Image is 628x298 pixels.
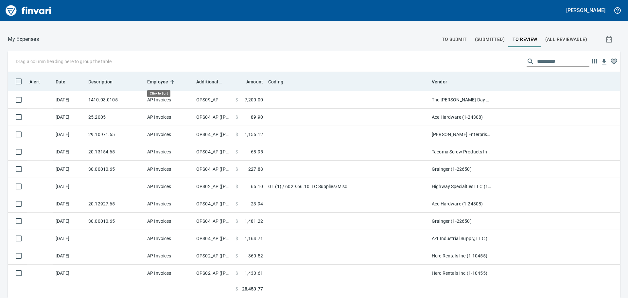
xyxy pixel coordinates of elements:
[429,126,495,143] td: [PERSON_NAME] Enterprises Inc (1-10368)
[194,230,233,247] td: OPS04_AP ([PERSON_NAME], [PERSON_NAME], [PERSON_NAME], [PERSON_NAME], [PERSON_NAME])
[235,218,238,224] span: $
[196,78,222,86] span: Additional Reviewer
[251,201,263,207] span: 23.94
[245,131,263,138] span: 1,156.12
[145,265,194,282] td: AP Invoices
[432,78,456,86] span: Vendor
[56,78,66,86] span: Date
[235,253,238,259] span: $
[53,265,86,282] td: [DATE]
[565,5,607,15] button: [PERSON_NAME]
[242,286,263,292] span: 28,453.77
[86,161,145,178] td: 30.00010.65
[238,78,263,86] span: Amount
[53,213,86,230] td: [DATE]
[429,143,495,161] td: Tacoma Screw Products Inc (1-10999)
[599,31,620,47] button: Show transactions within a particular date range
[429,161,495,178] td: Grainger (1-22650)
[145,178,194,195] td: AP Invoices
[194,213,233,230] td: OPS04_AP ([PERSON_NAME], [PERSON_NAME], [PERSON_NAME], [PERSON_NAME], [PERSON_NAME])
[145,195,194,213] td: AP Invoices
[429,91,495,109] td: The [PERSON_NAME] Day Co. (1-39396)
[86,109,145,126] td: 25.2005
[429,265,495,282] td: Herc Rentals Inc (1-10455)
[599,57,609,67] button: Download Table
[53,247,86,265] td: [DATE]
[235,149,238,155] span: $
[147,78,168,86] span: Employee
[235,166,238,172] span: $
[429,195,495,213] td: Ace Hardware (1-24308)
[245,96,263,103] span: 7,200.00
[245,218,263,224] span: 1,481.22
[194,247,233,265] td: OPS02_AP ([PERSON_NAME], [PERSON_NAME], [PERSON_NAME], [PERSON_NAME])
[545,35,587,44] span: (All Reviewable)
[53,143,86,161] td: [DATE]
[29,78,40,86] span: Alert
[86,126,145,143] td: 29.10971.65
[235,270,238,276] span: $
[86,195,145,213] td: 20.12927.65
[145,109,194,126] td: AP Invoices
[251,183,263,190] span: 65.10
[251,114,263,120] span: 89.90
[589,57,599,66] button: Choose columns to display
[235,114,238,120] span: $
[235,235,238,242] span: $
[8,35,39,43] nav: breadcrumb
[235,183,238,190] span: $
[145,230,194,247] td: AP Invoices
[235,201,238,207] span: $
[194,178,233,195] td: OPS02_AP ([PERSON_NAME], [PERSON_NAME], [PERSON_NAME], [PERSON_NAME])
[194,143,233,161] td: OPS04_AP ([PERSON_NAME], [PERSON_NAME], [PERSON_NAME], [PERSON_NAME], [PERSON_NAME])
[56,78,74,86] span: Date
[53,178,86,195] td: [DATE]
[194,161,233,178] td: OPS04_AP ([PERSON_NAME], [PERSON_NAME], [PERSON_NAME], [PERSON_NAME], [PERSON_NAME])
[86,143,145,161] td: 20.13154.65
[88,78,113,86] span: Description
[194,109,233,126] td: OPS04_AP ([PERSON_NAME], [PERSON_NAME], [PERSON_NAME], [PERSON_NAME], [PERSON_NAME])
[194,195,233,213] td: OPS04_AP ([PERSON_NAME], [PERSON_NAME], [PERSON_NAME], [PERSON_NAME], [PERSON_NAME])
[429,213,495,230] td: Grainger (1-22650)
[194,126,233,143] td: OPS04_AP ([PERSON_NAME], [PERSON_NAME], [PERSON_NAME], [PERSON_NAME], [PERSON_NAME])
[475,35,505,44] span: (Submitted)
[248,253,263,259] span: 360.52
[147,78,177,86] span: Employee
[235,96,238,103] span: $
[429,247,495,265] td: Herc Rentals Inc (1-10455)
[235,286,238,292] span: $
[429,178,495,195] td: Highway Specialties LLC (1-10458)
[16,58,112,65] p: Drag a column heading here to group the table
[53,195,86,213] td: [DATE]
[251,149,263,155] span: 68.95
[145,143,194,161] td: AP Invoices
[268,78,283,86] span: Coding
[86,213,145,230] td: 30.00010.65
[53,91,86,109] td: [DATE]
[429,109,495,126] td: Ace Hardware (1-24308)
[196,78,230,86] span: Additional Reviewer
[246,78,263,86] span: Amount
[86,91,145,109] td: 1410.03.0105
[429,230,495,247] td: A-1 Industrial Supply, LLC (1-29744)
[145,91,194,109] td: AP Invoices
[145,126,194,143] td: AP Invoices
[145,213,194,230] td: AP Invoices
[235,131,238,138] span: $
[442,35,467,44] span: To Submit
[145,161,194,178] td: AP Invoices
[432,78,447,86] span: Vendor
[194,265,233,282] td: OPS02_AP ([PERSON_NAME], [PERSON_NAME], [PERSON_NAME], [PERSON_NAME])
[248,166,263,172] span: 227.88
[53,161,86,178] td: [DATE]
[53,109,86,126] td: [DATE]
[88,78,121,86] span: Description
[8,35,39,43] p: My Expenses
[4,3,53,18] img: Finvari
[566,7,605,14] h5: [PERSON_NAME]
[609,57,619,66] button: Column choices favorited. Click to reset to default
[53,126,86,143] td: [DATE]
[268,78,292,86] span: Coding
[513,35,537,44] span: To Review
